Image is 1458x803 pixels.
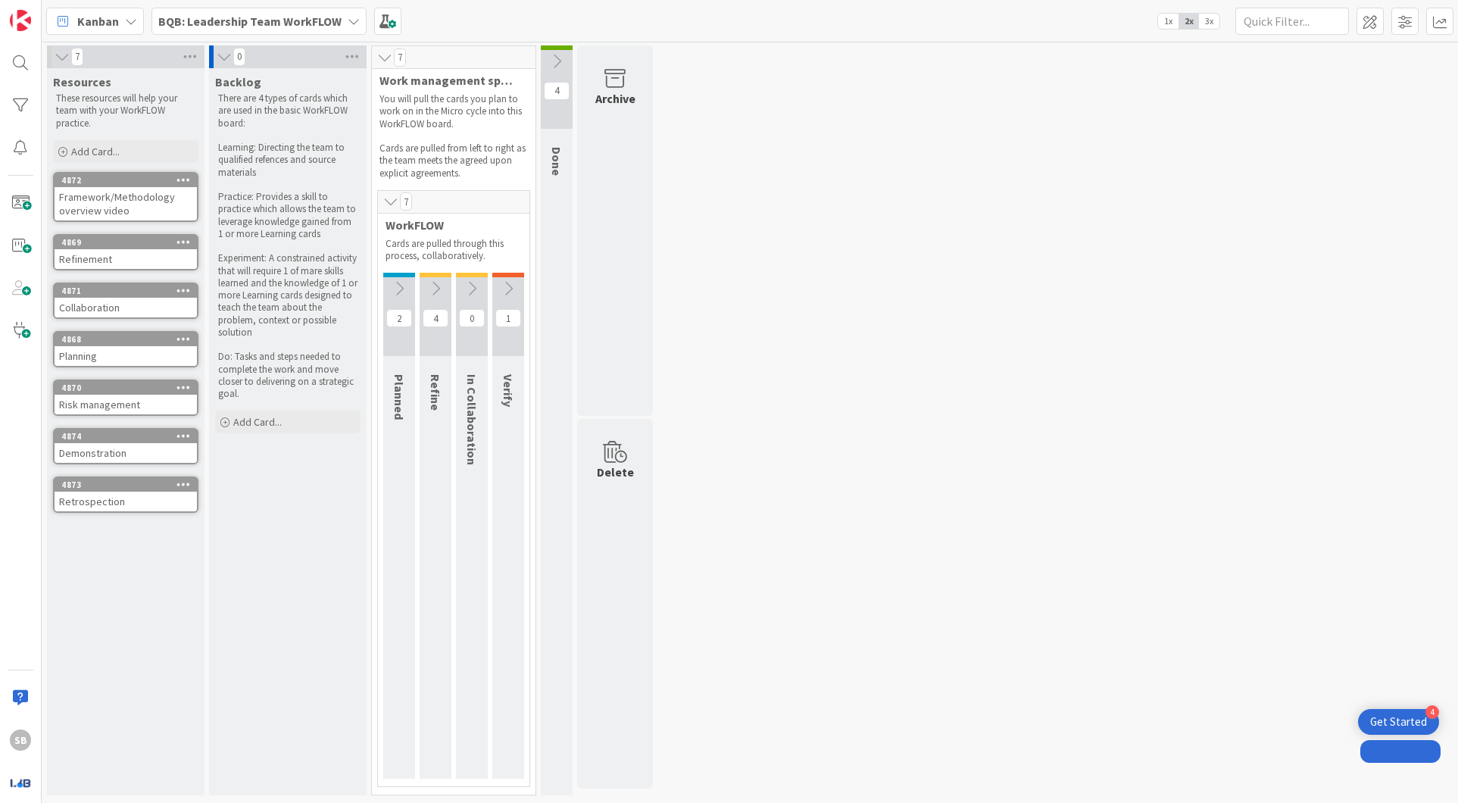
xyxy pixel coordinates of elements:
p: Practice: Provides a skill to practice which allows the team to leverage knowledge gained from 1 ... [218,191,357,240]
span: 1 [495,309,521,327]
div: 4868 [61,334,197,345]
div: Collaboration [55,298,197,317]
div: 4868Planning [55,333,197,366]
div: 4869 [55,236,197,249]
p: You will pull the cards you plan to work on in the Micro cycle into this WorkFLOW board. [379,93,528,130]
span: Verify [501,374,516,407]
div: 4871 [55,284,197,298]
div: 4871 [61,286,197,296]
p: Experiment: A constrained activity that will require 1 of mare skills learned and the knowledge o... [218,252,357,339]
div: 4870Risk management [55,381,197,414]
div: 4870 [61,383,197,393]
div: 4873Retrospection [55,478,197,511]
span: Work management space [379,73,517,88]
div: 4 [1425,705,1439,719]
div: 4874 [55,430,197,443]
span: 4 [544,82,570,100]
div: Get Started [1370,714,1427,730]
span: 0 [233,48,245,66]
span: Resources [53,74,111,89]
div: 4874 [61,431,197,442]
div: 4872Framework/Methodology overview video [55,173,197,220]
div: Framework/Methodology overview video [55,187,197,220]
div: 4873 [55,478,197,492]
input: Quick Filter... [1235,8,1349,35]
span: Backlog [215,74,261,89]
span: Planned [392,374,407,420]
div: 4869Refinement [55,236,197,269]
div: 4874Demonstration [55,430,197,463]
span: 2x [1179,14,1199,29]
p: Learning: Directing the team to qualified refences and source materials [218,142,357,179]
div: Open Get Started checklist, remaining modules: 4 [1358,709,1439,735]
span: Refine [428,374,443,411]
span: Add Card... [71,145,120,158]
div: 4871Collaboration [55,284,197,317]
div: 4873 [61,480,197,490]
span: 7 [400,192,412,211]
div: Planning [55,346,197,366]
span: WorkFLOW [386,217,510,233]
span: 0 [459,309,485,327]
div: Risk management [55,395,197,414]
div: SB [10,730,31,751]
span: 1x [1158,14,1179,29]
img: Visit kanbanzone.com [10,10,31,31]
span: 4 [423,309,448,327]
div: 4868 [55,333,197,346]
p: Do: Tasks and steps needed to complete the work and move closer to delivering on a strategic goal. [218,351,357,400]
div: 4872 [55,173,197,187]
div: Demonstration [55,443,197,463]
p: Cards are pulled through this process, collaboratively. [386,238,522,263]
p: Cards are pulled from left to right as the team meets the agreed upon explicit agreements. [379,142,528,180]
b: BQB: Leadership Team WorkFLOW [158,14,342,29]
span: 3x [1199,14,1219,29]
span: In Collaboration [464,374,479,465]
span: Kanban [77,12,119,30]
p: There are 4 types of cards which are used in the basic WorkFLOW board: [218,92,357,130]
p: These resources will help your team with your WorkFLOW practice. [56,92,195,130]
span: 7 [71,48,83,66]
img: avatar [10,772,31,793]
div: 4872 [61,175,197,186]
div: Retrospection [55,492,197,511]
div: 4869 [61,237,197,248]
div: Refinement [55,249,197,269]
div: 4870 [55,381,197,395]
span: 2 [386,309,412,327]
span: Add Card... [233,415,282,429]
span: Done [549,147,564,176]
div: Delete [597,463,634,481]
span: 7 [394,48,406,67]
div: Archive [595,89,635,108]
